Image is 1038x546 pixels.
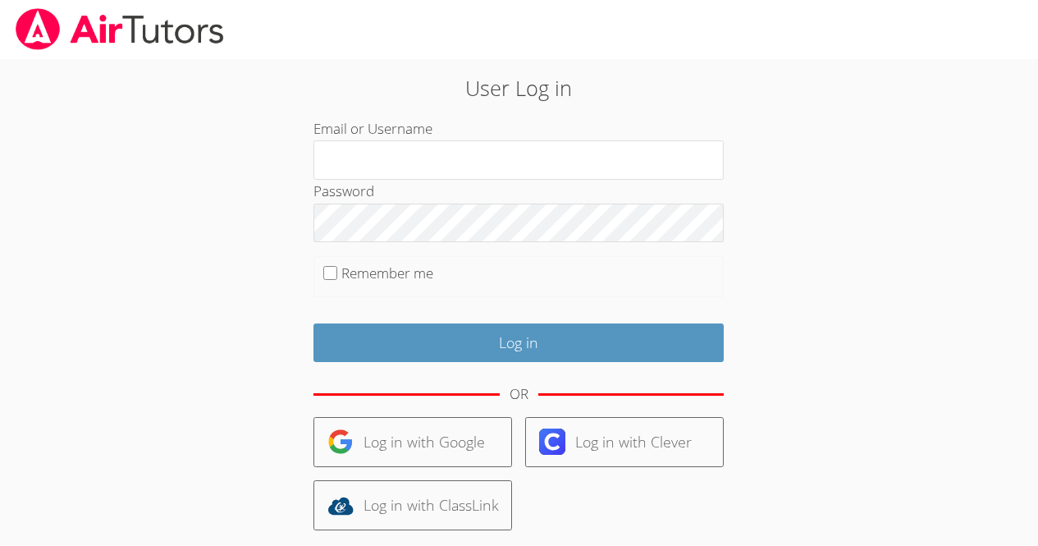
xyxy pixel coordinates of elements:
input: Log in [313,323,724,362]
img: google-logo-50288ca7cdecda66e5e0955fdab243c47b7ad437acaf1139b6f446037453330a.svg [327,429,354,455]
div: OR [510,383,528,406]
label: Email or Username [313,119,432,138]
h2: User Log in [239,72,799,103]
img: clever-logo-6eab21bc6e7a338710f1a6ff85c0baf02591cd810cc4098c63d3a4b26e2feb20.svg [539,429,565,455]
img: classlink-logo-d6bb404cc1216ec64c9a2012d9dc4662098be43eaf13dc465df04b49fa7ab582.svg [327,493,354,519]
a: Log in with Clever [525,417,724,467]
label: Password [313,181,374,200]
a: Log in with Google [313,417,512,467]
img: airtutors_banner-c4298cdbf04f3fff15de1276eac7730deb9818008684d7c2e4769d2f7ddbe033.png [14,8,226,50]
label: Remember me [341,264,433,282]
a: Log in with ClassLink [313,480,512,530]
